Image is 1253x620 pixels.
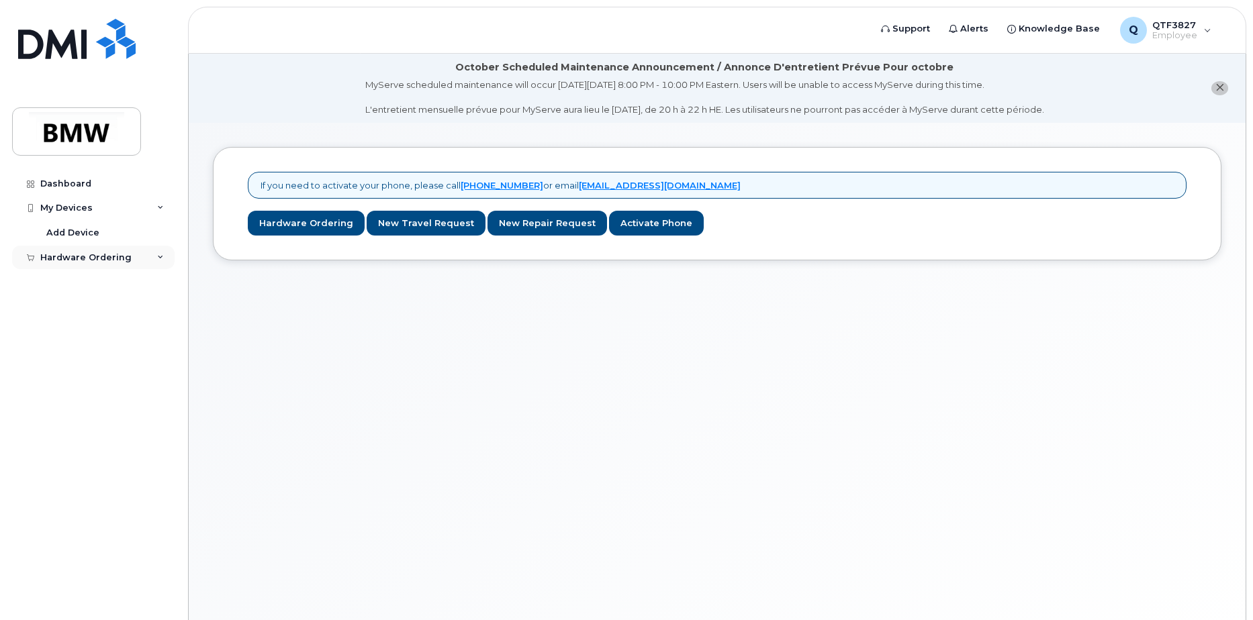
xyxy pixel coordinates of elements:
[367,211,485,236] a: New Travel Request
[1195,562,1243,610] iframe: Messenger Launcher
[609,211,704,236] a: Activate Phone
[461,180,543,191] a: [PHONE_NUMBER]
[579,180,741,191] a: [EMAIL_ADDRESS][DOMAIN_NAME]
[365,79,1044,116] div: MyServe scheduled maintenance will occur [DATE][DATE] 8:00 PM - 10:00 PM Eastern. Users will be u...
[261,179,741,192] p: If you need to activate your phone, please call or email
[455,60,954,74] div: October Scheduled Maintenance Announcement / Annonce D'entretient Prévue Pour octobre
[488,211,607,236] a: New Repair Request
[1211,81,1228,95] button: close notification
[248,211,365,236] a: Hardware Ordering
